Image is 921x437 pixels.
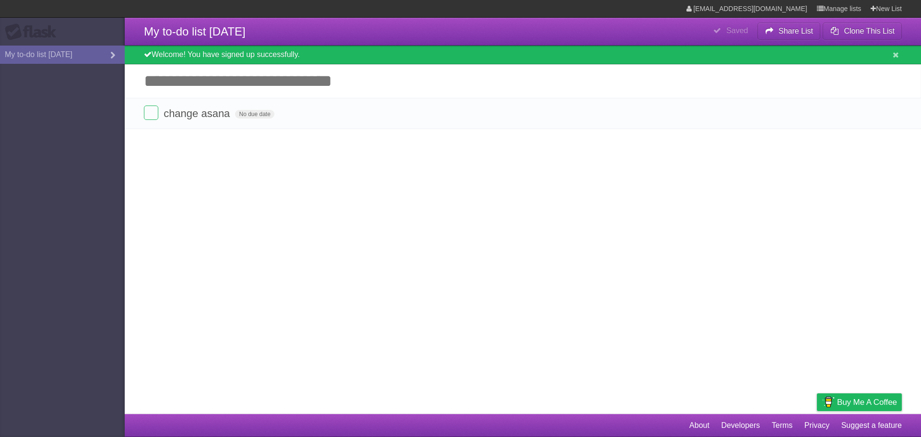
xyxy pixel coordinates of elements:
[772,416,793,435] a: Terms
[841,416,902,435] a: Suggest a feature
[844,27,895,35] b: Clone This List
[822,394,835,410] img: Buy me a coffee
[164,107,232,119] span: change asana
[804,416,829,435] a: Privacy
[5,24,62,41] div: Flask
[721,416,760,435] a: Developers
[689,416,709,435] a: About
[757,23,821,40] button: Share List
[823,23,902,40] button: Clone This List
[779,27,813,35] b: Share List
[125,46,921,64] div: Welcome! You have signed up successfully.
[144,25,246,38] span: My to-do list [DATE]
[726,26,748,35] b: Saved
[837,394,897,411] span: Buy me a coffee
[144,106,158,120] label: Done
[817,393,902,411] a: Buy me a coffee
[235,110,274,118] span: No due date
